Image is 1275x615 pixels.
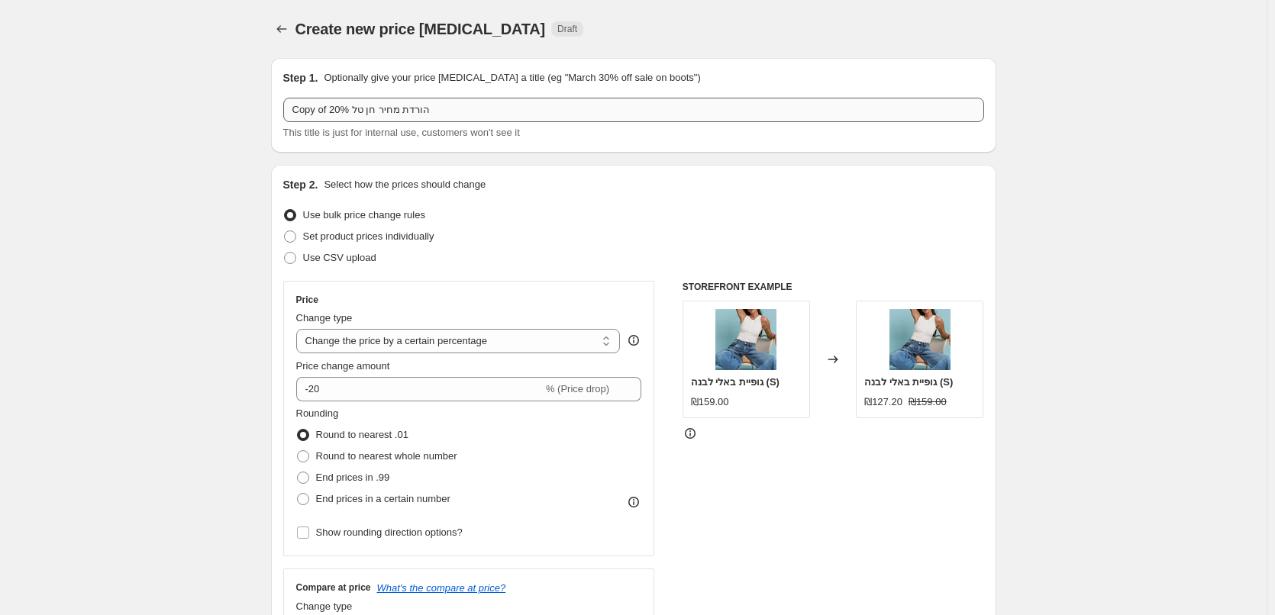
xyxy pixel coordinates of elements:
span: Set product prices individually [303,230,434,242]
span: ₪127.20 [864,396,902,407]
span: This title is just for internal use, customers won't see it [283,127,520,138]
span: גופיית באלי לבנה (S) [864,376,953,388]
span: Use CSV upload [303,252,376,263]
h3: Compare at price [296,581,371,594]
div: help [626,333,641,348]
span: Rounding [296,407,339,419]
span: End prices in a certain number [316,493,450,504]
img: Photo_13-07-2025_14_45_00_80x.jpg [889,309,951,370]
span: Use bulk price change rules [303,209,425,221]
button: Price change jobs [271,18,292,40]
p: Optionally give your price [MEDICAL_DATA] a title (eg "March 30% off sale on boots") [324,70,700,85]
input: -15 [296,377,543,401]
h2: Step 2. [283,177,318,192]
span: % (Price drop) [546,383,609,394]
span: ₪159.00 [909,396,947,407]
span: Round to nearest .01 [316,429,408,440]
span: End prices in .99 [316,472,390,483]
span: Price change amount [296,360,390,372]
h2: Step 1. [283,70,318,85]
span: ₪159.00 [691,396,729,407]
button: What's the compare at price? [377,582,506,594]
span: גופיית באלי לבנה (S) [691,376,780,388]
input: 30% off holiday sale [283,98,984,122]
span: Create new price [MEDICAL_DATA] [295,21,546,37]
span: Show rounding direction options? [316,526,463,538]
h3: Price [296,294,318,306]
span: Round to nearest whole number [316,450,457,462]
span: Change type [296,312,353,324]
img: Photo_13-07-2025_14_45_00_80x.jpg [715,309,776,370]
p: Select how the prices should change [324,177,486,192]
span: Draft [557,23,577,35]
h6: STOREFRONT EXAMPLE [683,281,984,293]
span: Change type [296,601,353,612]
